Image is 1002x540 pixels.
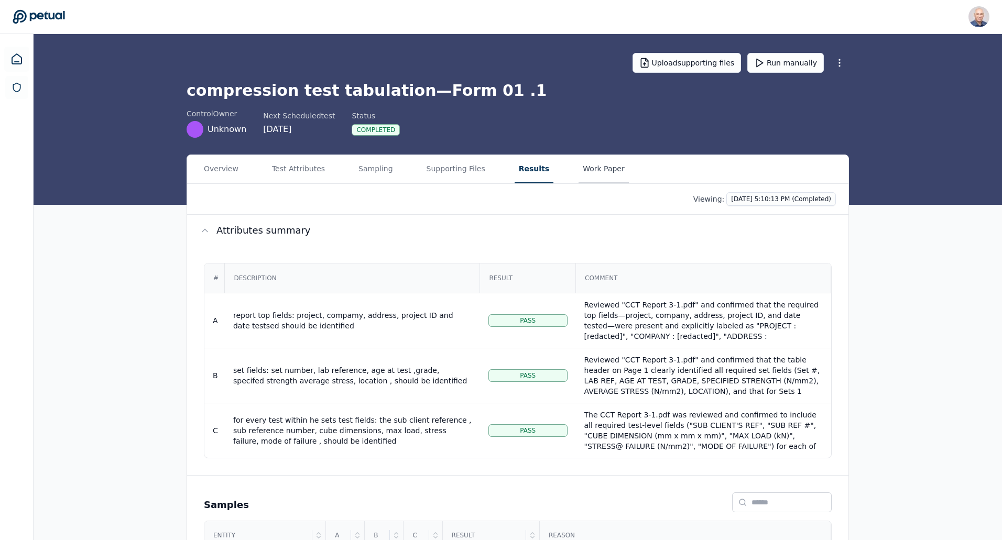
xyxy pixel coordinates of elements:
[520,426,536,435] span: Pass
[5,76,28,99] a: SOC 1 Reports
[481,264,575,292] div: Result
[208,123,246,136] span: Unknown
[693,194,725,204] p: Viewing:
[520,316,536,325] span: Pass
[4,47,29,72] a: Dashboard
[747,53,824,73] button: Run manually
[352,111,400,121] div: Status
[204,348,225,403] td: B
[830,53,849,72] button: More Options
[233,365,472,386] div: set fields: set number, lab reference, age at test ,grade, specifed strength average stress, loca...
[268,155,329,183] button: Test Attributes
[584,410,823,504] div: The CCT Report 3-1.pdf was reviewed and confirmed to include all required test-level fields ("SUB...
[633,53,742,73] button: Uploadsupporting files
[263,111,335,121] div: Next Scheduled test
[726,192,836,206] button: [DATE] 5:10:13 PM (Completed)
[204,403,225,458] td: C
[187,108,246,119] div: control Owner
[204,293,225,348] td: A
[520,371,536,380] span: Pass
[576,264,830,292] div: Comment
[225,264,479,292] div: Description
[263,123,335,136] div: [DATE]
[233,415,472,446] div: for every test within he sets test fields: the sub client reference , sub reference number, cube ...
[200,155,243,183] button: Overview
[216,223,311,238] span: Attributes summary
[579,155,629,183] button: Work Paper
[187,81,849,100] h1: compression test tabulation — Form 01 .1
[584,300,823,362] div: Reviewed "CCT Report 3-1.pdf" and confirmed that the required top fields—project, company, addres...
[584,355,823,428] div: Reviewed "CCT Report 3-1.pdf" and confirmed that the table header on Page 1 clearly identified al...
[515,155,553,183] button: Results
[187,215,848,246] button: Attributes summary
[204,498,249,512] h2: Samples
[205,264,227,292] div: #
[13,9,65,24] a: Go to Dashboard
[968,6,989,27] img: Harel K
[354,155,397,183] button: Sampling
[352,124,400,136] div: Completed
[422,155,489,183] button: Supporting Files
[233,310,472,331] div: report top fields: project, compamy, address, project ID and date testsed should be identified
